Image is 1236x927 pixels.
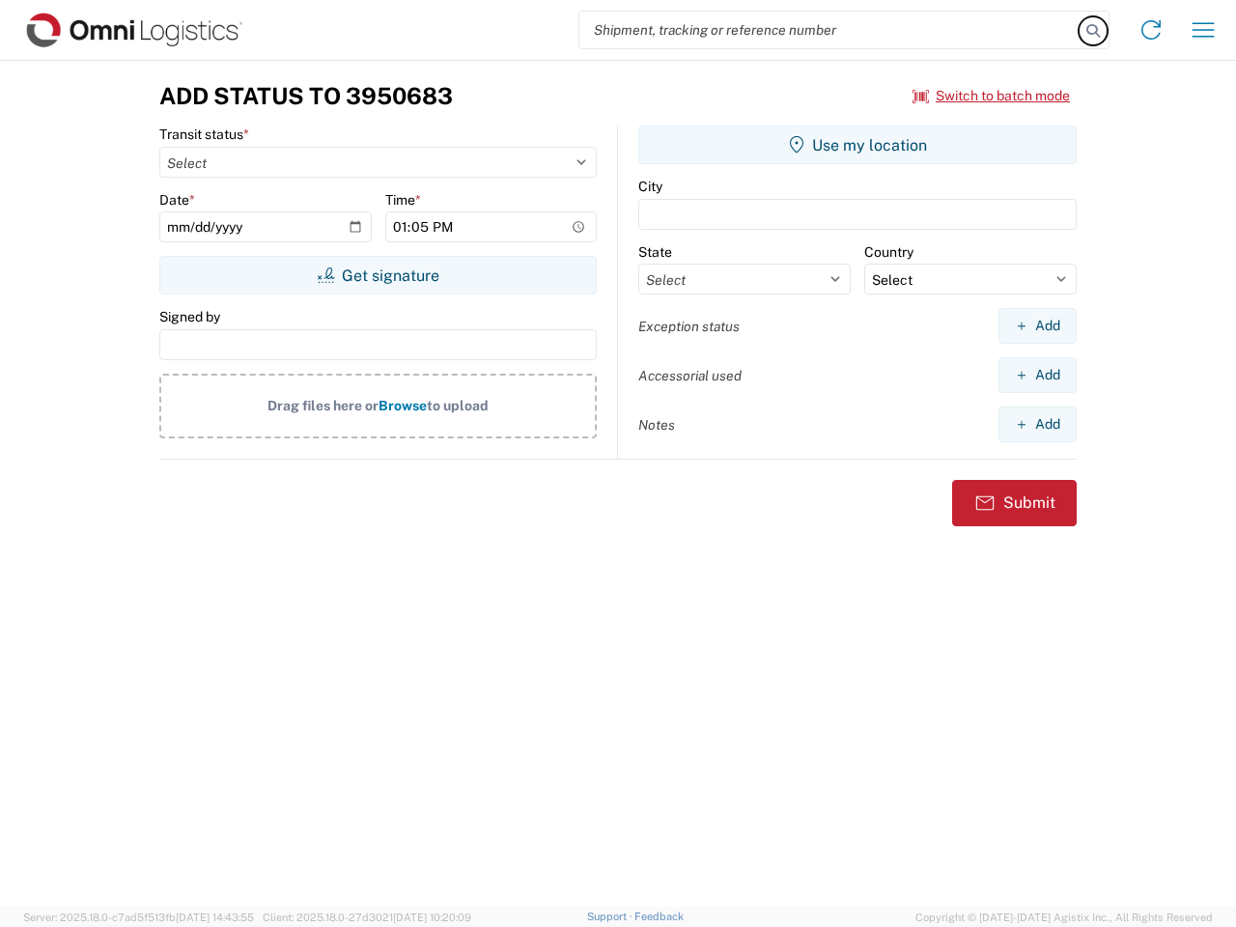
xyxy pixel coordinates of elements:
[176,912,254,923] span: [DATE] 14:43:55
[998,407,1077,442] button: Add
[159,191,195,209] label: Date
[998,308,1077,344] button: Add
[267,398,379,413] span: Drag files here or
[638,178,662,195] label: City
[579,12,1080,48] input: Shipment, tracking or reference number
[952,480,1077,526] button: Submit
[998,357,1077,393] button: Add
[23,912,254,923] span: Server: 2025.18.0-c7ad5f513fb
[159,82,453,110] h3: Add Status to 3950683
[385,191,421,209] label: Time
[638,243,672,261] label: State
[263,912,471,923] span: Client: 2025.18.0-27d3021
[159,308,220,325] label: Signed by
[634,911,684,922] a: Feedback
[638,126,1077,164] button: Use my location
[393,912,471,923] span: [DATE] 10:20:09
[638,318,740,335] label: Exception status
[915,909,1213,926] span: Copyright © [DATE]-[DATE] Agistix Inc., All Rights Reserved
[427,398,489,413] span: to upload
[864,243,913,261] label: Country
[587,911,635,922] a: Support
[638,367,742,384] label: Accessorial used
[913,80,1070,112] button: Switch to batch mode
[159,256,597,295] button: Get signature
[638,416,675,434] label: Notes
[159,126,249,143] label: Transit status
[379,398,427,413] span: Browse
